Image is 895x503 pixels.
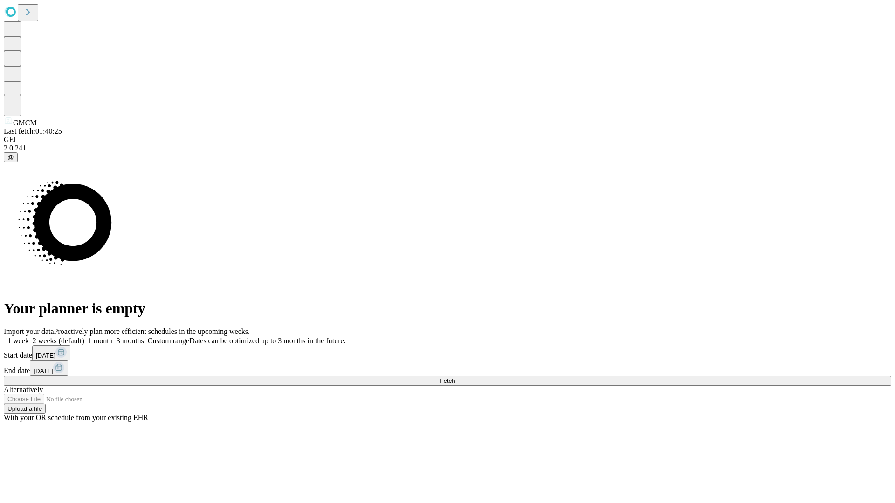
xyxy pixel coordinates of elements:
[7,154,14,161] span: @
[4,144,891,152] div: 2.0.241
[148,337,189,345] span: Custom range
[4,376,891,386] button: Fetch
[4,152,18,162] button: @
[36,352,55,359] span: [DATE]
[4,300,891,317] h1: Your planner is empty
[32,345,70,360] button: [DATE]
[4,127,62,135] span: Last fetch: 01:40:25
[33,337,84,345] span: 2 weeks (default)
[4,360,891,376] div: End date
[4,386,43,394] span: Alternatively
[4,414,148,421] span: With your OR schedule from your existing EHR
[4,327,54,335] span: Import your data
[88,337,113,345] span: 1 month
[117,337,144,345] span: 3 months
[440,377,455,384] span: Fetch
[34,367,53,374] span: [DATE]
[7,337,29,345] span: 1 week
[13,119,37,127] span: GMCM
[30,360,68,376] button: [DATE]
[4,345,891,360] div: Start date
[54,327,250,335] span: Proactively plan more efficient schedules in the upcoming weeks.
[4,136,891,144] div: GEI
[189,337,345,345] span: Dates can be optimized up to 3 months in the future.
[4,404,46,414] button: Upload a file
